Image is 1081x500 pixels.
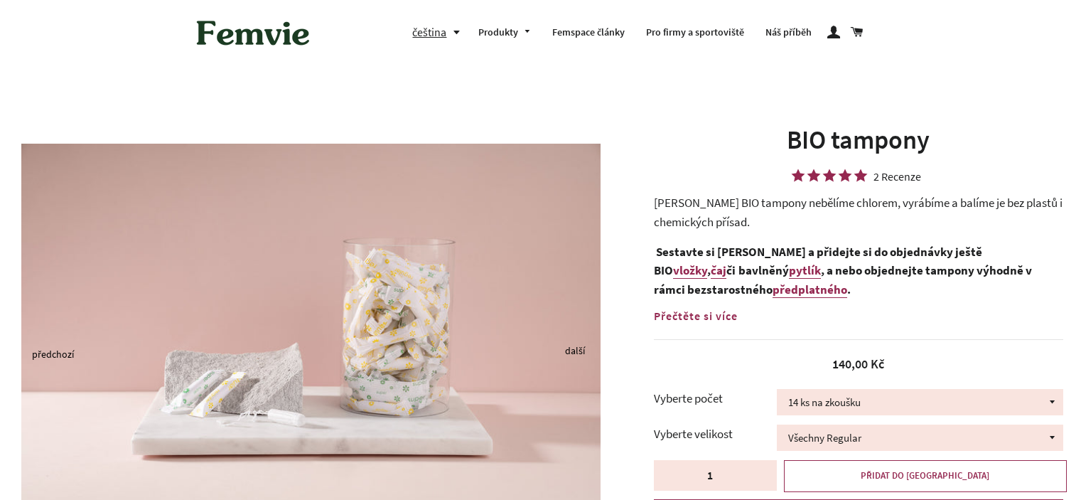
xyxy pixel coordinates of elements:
a: vložky [673,262,707,279]
div: [PERSON_NAME] BIO tampony nebělíme chlorem, vyrábíme a balíme je bez plastů i chemických přísad. [654,193,1063,231]
label: Vyberte velikost [654,425,777,444]
a: Náš příběh [755,14,822,51]
img: Femvie [189,11,317,55]
button: čeština [412,23,468,42]
a: pytlík [789,262,821,279]
a: předplatného [773,282,847,298]
button: PŘIDAT DO [GEOGRAPHIC_DATA] [784,460,1067,491]
div: 2 Recenze [873,171,921,181]
span: 140,00 Kč [832,356,884,372]
strong: Sestavte si [PERSON_NAME] a přidejte si do objednávky ještě BIO , či bavlněný , a nebo objednejte... [654,244,1032,298]
a: Femspace články [542,14,635,51]
label: Vyberte počet [654,389,777,408]
button: Previous [32,354,39,358]
a: čaj [711,262,726,279]
a: Produkty [468,14,542,51]
h1: BIO tampony [654,122,1063,158]
a: Pro firmy a sportoviště [635,14,755,51]
button: Next [565,351,572,354]
span: Přečtěte si více [654,309,738,323]
span: PŘIDAT DO [GEOGRAPHIC_DATA] [861,469,989,482]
